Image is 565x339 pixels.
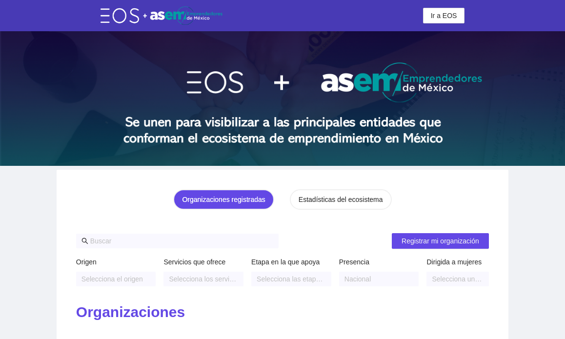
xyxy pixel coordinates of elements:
img: eos-asem-logo.38b026ae.png [101,6,222,24]
label: Origen [76,257,97,267]
h2: Organizaciones [76,302,489,322]
label: Dirigida a mujeres [426,257,482,267]
label: Etapa en la que apoya [251,257,320,267]
input: Buscar [90,236,273,246]
button: Ir a EOS [423,8,465,23]
div: Estadísticas del ecosistema [299,194,383,205]
label: Presencia [339,257,369,267]
div: Organizaciones registradas [182,194,265,205]
label: Servicios que ofrece [163,257,225,267]
button: Registrar mi organización [392,233,489,249]
span: Ir a EOS [431,10,457,21]
span: Registrar mi organización [402,236,479,246]
span: search [81,238,88,244]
